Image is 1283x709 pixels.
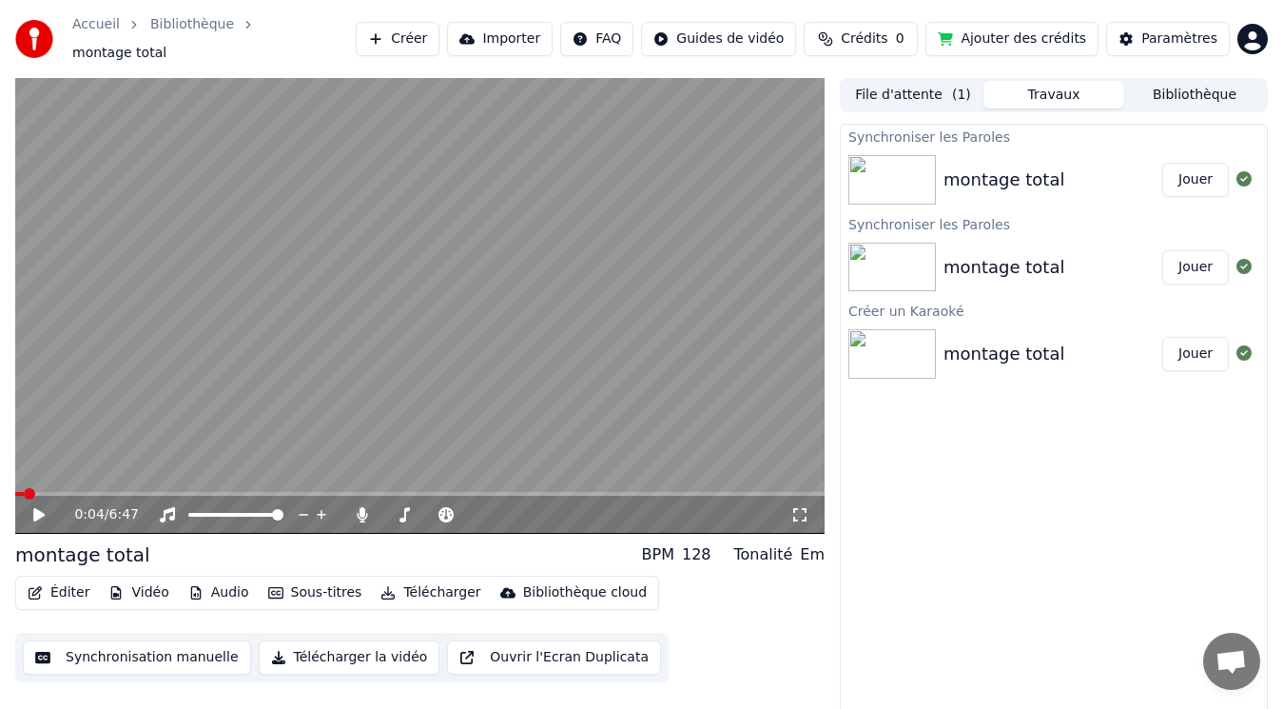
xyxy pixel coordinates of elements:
button: Importer [447,22,553,56]
button: Éditer [20,580,97,606]
div: Paramètres [1141,30,1217,49]
div: Bibliothèque cloud [523,583,647,602]
div: Synchroniser les Paroles [841,125,1267,148]
button: File d'attente [843,81,983,108]
nav: breadcrumb [72,15,356,63]
div: montage total [15,542,150,568]
button: Bibliothèque [1124,81,1265,108]
span: 0 [896,30,904,49]
button: Paramètres [1106,22,1230,56]
div: montage total [943,167,1064,193]
img: youka [15,20,53,58]
div: BPM [642,543,674,566]
button: FAQ [560,22,633,56]
button: Créer [356,22,439,56]
div: Ouvrir le chat [1203,633,1260,690]
div: Synchroniser les Paroles [841,212,1267,235]
button: Synchronisation manuelle [23,640,251,675]
button: Guides de vidéo [641,22,796,56]
div: montage total [943,254,1064,281]
span: 0:04 [74,505,104,524]
button: Jouer [1162,337,1229,371]
span: 6:47 [109,505,139,524]
div: 128 [682,543,711,566]
div: Tonalité [734,543,793,566]
button: Jouer [1162,163,1229,197]
span: montage total [72,44,166,63]
a: Accueil [72,15,120,34]
span: Crédits [841,30,887,49]
div: Em [800,543,825,566]
a: Bibliothèque [150,15,234,34]
button: Travaux [983,81,1124,108]
button: Crédits0 [804,22,918,56]
button: Vidéo [101,580,176,606]
button: Sous-titres [261,580,370,606]
button: Ouvrir l'Ecran Duplicata [447,640,661,675]
button: Jouer [1162,250,1229,285]
div: Créer un Karaoké [841,299,1267,322]
button: Télécharger [373,580,488,606]
div: / [74,505,120,524]
button: Audio [181,580,257,606]
button: Ajouter des crédits [925,22,1098,56]
button: Télécharger la vidéo [259,640,440,675]
span: ( 1 ) [952,86,971,105]
div: montage total [943,341,1064,367]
